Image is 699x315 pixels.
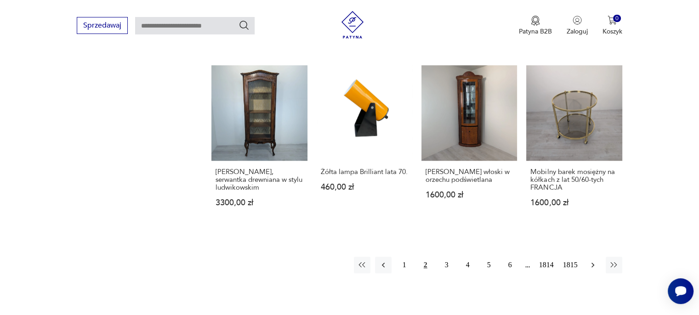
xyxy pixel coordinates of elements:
p: 1600,00 zł [426,191,513,199]
h3: [PERSON_NAME] włoski w orzechu podświetlana [426,168,513,184]
button: Patyna B2B [519,16,552,36]
a: Witryna, serwantka drewniana w stylu ludwikowskim[PERSON_NAME], serwantka drewniana w stylu ludwi... [211,65,307,225]
img: Ikona medalu [531,16,540,26]
button: Zaloguj [567,16,588,36]
button: 2 [417,257,434,273]
img: Patyna - sklep z meblami i dekoracjami vintage [339,11,366,39]
p: 460,00 zł [321,183,408,191]
button: 4 [460,257,476,273]
a: Ikona medaluPatyna B2B [519,16,552,36]
iframe: Smartsupp widget button [668,278,693,304]
h3: Żółta lampa Brilliant lata 70. [321,168,408,176]
button: 0Koszyk [602,16,622,36]
p: 1600,00 zł [530,199,618,207]
div: 0 [613,15,621,22]
button: 5 [481,257,497,273]
h3: Mobilny barek mosiężny na kółkach z lat 50/60-tych FRANCJA [530,168,618,191]
a: Żółta lampa Brilliant lata 70.Żółta lampa Brilliant lata 70.460,00 zł [317,65,412,225]
button: 6 [502,257,518,273]
h3: [PERSON_NAME], serwantka drewniana w stylu ludwikowskim [216,168,303,191]
button: 1814 [537,257,556,273]
p: Koszyk [602,27,622,36]
button: 1815 [561,257,580,273]
button: 3 [438,257,455,273]
img: Ikona koszyka [608,16,617,25]
a: Mobilny barek mosiężny na kółkach z lat 50/60-tych FRANCJAMobilny barek mosiężny na kółkach z lat... [526,65,622,225]
p: Zaloguj [567,27,588,36]
a: Witryna narożna włoski w orzechu podświetlana[PERSON_NAME] włoski w orzechu podświetlana1600,00 zł [421,65,517,225]
button: 1 [396,257,413,273]
img: Ikonka użytkownika [573,16,582,25]
button: Szukaj [239,20,250,31]
button: Sprzedawaj [77,17,128,34]
a: Sprzedawaj [77,23,128,29]
p: Patyna B2B [519,27,552,36]
p: 3300,00 zł [216,199,303,207]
